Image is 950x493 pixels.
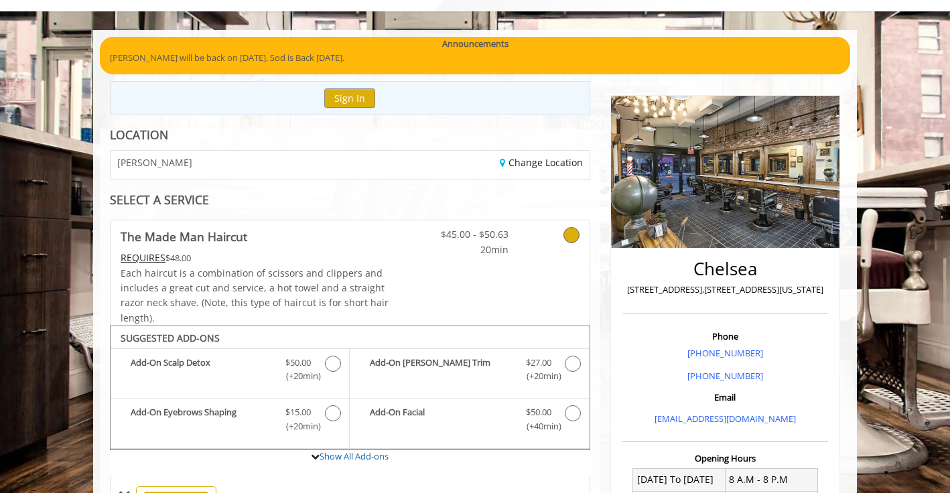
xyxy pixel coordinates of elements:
b: Add-On Eyebrows Shaping [131,405,272,433]
span: $50.00 [526,405,551,419]
button: Sign In [324,88,375,108]
b: Add-On Facial [370,405,512,433]
label: Add-On Facial [356,405,582,437]
h3: Phone [626,332,825,341]
td: 8 A.M - 8 P.M [725,468,817,491]
span: $50.00 [285,356,311,370]
span: This service needs some Advance to be paid before we block your appointment [121,251,165,264]
span: (+20min ) [519,369,558,383]
p: [PERSON_NAME] will be back on [DATE]. Sod is Back [DATE]. [110,51,840,65]
td: [DATE] To [DATE] [633,468,726,491]
span: (+20min ) [279,369,318,383]
b: Announcements [442,37,508,51]
span: $45.00 - $50.63 [429,227,508,242]
a: [PHONE_NUMBER] [687,347,763,359]
p: [STREET_ADDRESS],[STREET_ADDRESS][US_STATE] [626,283,825,297]
h3: Email [626,393,825,402]
div: SELECT A SERVICE [110,194,590,206]
label: Add-On Beard Trim [356,356,582,387]
span: 20min [429,242,508,257]
h3: Opening Hours [622,453,828,463]
span: $15.00 [285,405,311,419]
div: $48.00 [121,251,390,265]
a: Show All Add-ons [320,450,389,462]
a: Change Location [500,156,583,169]
div: The Made Man Haircut Add-onS [110,326,590,450]
label: Add-On Scalp Detox [117,356,342,387]
h2: Chelsea [626,259,825,279]
a: [PHONE_NUMBER] [687,370,763,382]
b: Add-On [PERSON_NAME] Trim [370,356,512,384]
b: Add-On Scalp Detox [131,356,272,384]
b: LOCATION [110,127,168,143]
span: $27.00 [526,356,551,370]
label: Add-On Eyebrows Shaping [117,405,342,437]
span: (+20min ) [279,419,318,433]
span: (+40min ) [519,419,558,433]
b: SUGGESTED ADD-ONS [121,332,220,344]
a: [EMAIL_ADDRESS][DOMAIN_NAME] [655,413,796,425]
span: Each haircut is a combination of scissors and clippers and includes a great cut and service, a ho... [121,267,389,324]
span: [PERSON_NAME] [117,157,192,167]
b: The Made Man Haircut [121,227,247,246]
